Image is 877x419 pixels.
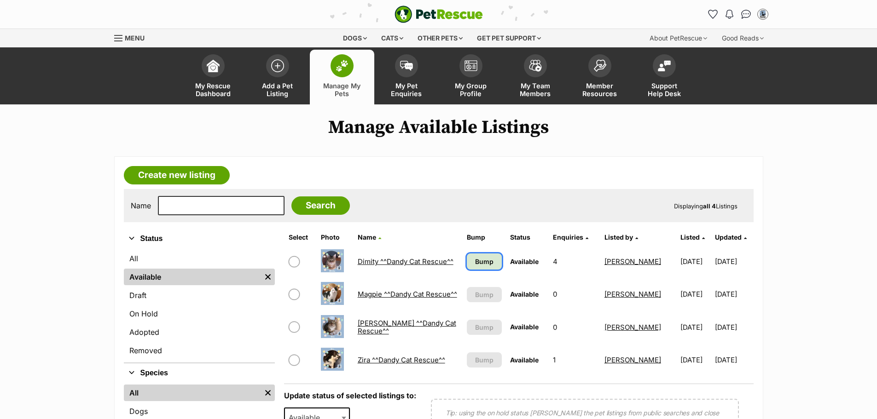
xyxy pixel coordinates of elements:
a: [PERSON_NAME] ^^Dandy Cat Rescue^^ [358,319,456,335]
span: My Pet Enquiries [386,82,427,98]
td: 4 [549,246,599,277]
a: Add a Pet Listing [245,50,310,104]
button: Status [124,233,275,245]
img: Melissa Mitchell profile pic [758,10,767,19]
a: My Team Members [503,50,568,104]
td: [DATE] [677,344,714,376]
a: Magpie ^^Dandy Cat Rescue^^ [358,290,457,298]
a: Create new listing [124,166,230,184]
button: Bump [467,287,502,302]
a: Conversations [739,7,754,22]
a: Menu [114,29,151,46]
th: Photo [317,230,353,245]
a: My Group Profile [439,50,503,104]
td: [DATE] [715,344,752,376]
a: [PERSON_NAME] [604,290,661,298]
th: Select [285,230,316,245]
a: Available [124,269,261,285]
div: Good Reads [715,29,770,47]
a: [PERSON_NAME] [604,257,661,266]
span: Member Resources [579,82,621,98]
span: Menu [125,34,145,42]
input: Search [291,196,350,215]
a: My Rescue Dashboard [181,50,245,104]
span: Bump [475,257,494,266]
img: dashboard-icon-eb2f2d2d3e046f16d808141f083e7271f6b2e854fb5c12c21221c1fb7104beca.svg [207,59,220,72]
td: [DATE] [715,311,752,343]
a: Listed by [604,233,638,241]
div: Other pets [411,29,469,47]
span: Listed by [604,233,633,241]
a: Favourites [706,7,720,22]
img: group-profile-icon-3fa3cf56718a62981997c0bc7e787c4b2cf8bcc04b72c1350f741eb67cf2f40e.svg [465,60,477,71]
span: Bump [475,322,494,332]
td: [DATE] [677,311,714,343]
td: [DATE] [715,246,752,277]
a: Remove filter [261,269,275,285]
th: Bump [463,230,505,245]
span: My Team Members [515,82,556,98]
a: Support Help Desk [632,50,697,104]
a: On Hold [124,305,275,322]
div: Get pet support [470,29,547,47]
a: Bump [467,253,502,270]
a: Updated [715,233,747,241]
td: [DATE] [677,278,714,310]
a: Listed [680,233,705,241]
img: add-pet-listing-icon-0afa8454b4691262ce3f59096e99ab1cd57d4a30225e0717b998d2c9b9846f56.svg [271,59,284,72]
a: [PERSON_NAME] [604,323,661,332]
span: Available [510,356,539,364]
a: My Pet Enquiries [374,50,439,104]
span: Available [510,290,539,298]
a: PetRescue [395,6,483,23]
div: Status [124,248,275,362]
a: Name [358,233,381,241]
a: Draft [124,287,275,304]
th: Status [506,230,549,245]
strong: all 4 [703,202,716,210]
img: member-resources-icon-8e73f808a243e03378d46382f2149f9095a855e16c252ad45f914b54edf8863c.svg [593,59,606,72]
span: Available [510,258,539,265]
td: 1 [549,344,599,376]
img: team-members-icon-5396bd8760b3fe7c0b43da4ab00e1e3bb1a5d9ba89233759b79545d2d3fc5d0d.svg [529,60,542,72]
img: pet-enquiries-icon-7e3ad2cf08bfb03b45e93fb7055b45f3efa6380592205ae92323e6603595dc1f.svg [400,61,413,71]
span: Add a Pet Listing [257,82,298,98]
img: chat-41dd97257d64d25036548639549fe6c8038ab92f7586957e7f3b1b290dea8141.svg [741,10,751,19]
ul: Account quick links [706,7,770,22]
span: Manage My Pets [321,82,363,98]
label: Name [131,201,151,210]
span: Available [510,323,539,331]
span: My Group Profile [450,82,492,98]
a: [PERSON_NAME] [604,356,661,364]
img: notifications-46538b983faf8c2785f20acdc204bb7945ddae34d4c08c2a6579f10ce5e182be.svg [726,10,733,19]
span: Support Help Desk [644,82,685,98]
a: Removed [124,342,275,359]
td: [DATE] [715,278,752,310]
div: About PetRescue [643,29,714,47]
span: My Rescue Dashboard [192,82,234,98]
span: translation missing: en.admin.listings.index.attributes.enquiries [553,233,583,241]
a: Remove filter [261,385,275,401]
span: Listed [680,233,700,241]
button: My account [755,7,770,22]
a: Member Resources [568,50,632,104]
img: logo-e224e6f780fb5917bec1dbf3a21bbac754714ae5b6737aabdf751b685950b380.svg [395,6,483,23]
button: Bump [467,352,502,367]
img: help-desk-icon-fdf02630f3aa405de69fd3d07c3f3aa587a6932b1a1747fa1d2bba05be0121f9.svg [658,60,671,71]
button: Bump [467,320,502,335]
a: Manage My Pets [310,50,374,104]
div: Cats [375,29,410,47]
img: manage-my-pets-icon-02211641906a0b7f246fdf0571729dbe1e7629f14944591b6c1af311fb30b64b.svg [336,60,348,72]
span: Displaying Listings [674,202,738,210]
button: Species [124,367,275,379]
a: Enquiries [553,233,588,241]
span: Updated [715,233,742,241]
a: Dimity ^^Dandy Cat Rescue^^ [358,257,453,266]
a: Adopted [124,324,275,340]
label: Update status of selected listings to: [284,391,416,400]
button: Notifications [722,7,737,22]
span: Name [358,233,376,241]
a: All [124,250,275,267]
span: Bump [475,290,494,299]
span: Bump [475,355,494,365]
